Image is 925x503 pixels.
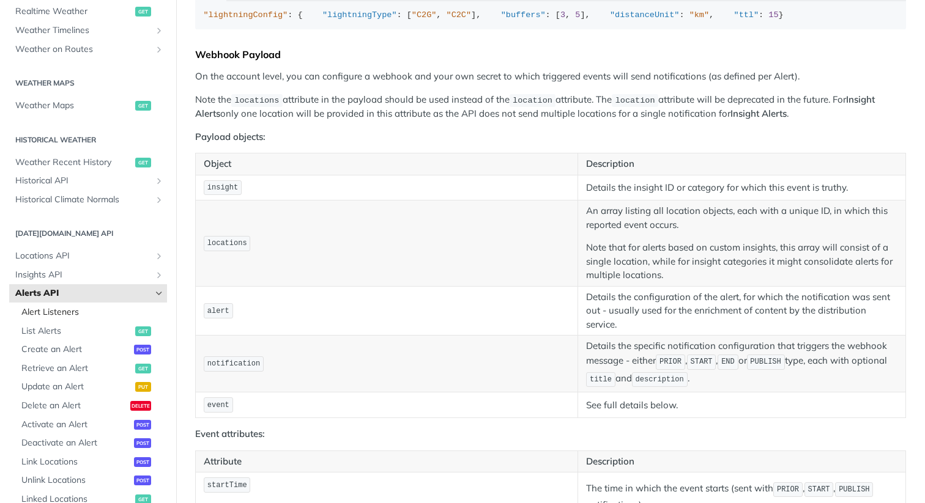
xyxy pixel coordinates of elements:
[195,428,265,439] strong: Event attributes:
[135,101,151,111] span: get
[15,250,151,262] span: Locations API
[15,359,167,378] a: Retrieve an Alertget
[21,474,131,486] span: Unlink Locations
[9,40,167,59] a: Weather on RoutesShow subpages for Weather on Routes
[15,378,167,396] a: Update an Alertput
[734,10,759,20] span: "ttl"
[15,416,167,434] a: Activate an Alertpost
[234,96,279,105] span: locations
[15,287,151,299] span: Alerts API
[808,485,830,494] span: START
[204,455,570,469] p: Attribute
[207,239,247,248] span: locations
[21,325,132,337] span: List Alerts
[691,358,713,366] span: START
[501,10,546,20] span: "buffers"
[207,307,229,315] span: alert
[135,364,151,373] span: get
[154,26,164,35] button: Show subpages for Weather Timelines
[586,181,897,195] p: Details the insight ID or category for which this event is truthy.
[15,43,151,56] span: Weather on Routes
[154,288,164,298] button: Hide subpages for Alerts API
[195,48,906,61] div: Webhook Payload
[777,485,799,494] span: PRIOR
[21,381,132,393] span: Update an Alert
[412,10,437,20] span: "C2G"
[154,45,164,54] button: Show subpages for Weather on Routes
[15,453,167,471] a: Link Locationspost
[9,153,167,172] a: Weather Recent Historyget
[9,172,167,190] a: Historical APIShow subpages for Historical API
[513,96,552,105] span: location
[134,420,151,430] span: post
[154,251,164,261] button: Show subpages for Locations API
[15,340,167,359] a: Create an Alertpost
[636,375,684,384] span: description
[207,401,229,409] span: event
[21,343,131,356] span: Create an Alert
[15,471,167,490] a: Unlink Locationspost
[590,375,612,384] span: title
[615,96,655,105] span: location
[9,266,167,284] a: Insights APIShow subpages for Insights API
[135,7,151,17] span: get
[135,326,151,336] span: get
[21,437,131,449] span: Deactivate an Alert
[134,457,151,467] span: post
[204,157,570,171] p: Object
[154,176,164,186] button: Show subpages for Historical API
[586,157,897,171] p: Description
[447,10,472,20] span: "C2C"
[21,456,131,468] span: Link Locations
[9,78,167,89] h2: Weather Maps
[750,358,781,366] span: PUBLISH
[195,131,266,142] strong: Payload objects:
[15,156,132,169] span: Weather Recent History
[154,270,164,280] button: Show subpages for Insights API
[135,382,151,392] span: put
[15,322,167,340] a: List Alertsget
[207,481,247,490] span: startTime
[204,10,288,20] span: "lightningConfig"
[15,24,151,37] span: Weather Timelines
[9,2,167,21] a: Realtime Weatherget
[586,204,897,232] p: An array listing all location objects, each with a unique ID, in which this reported event occurs.
[15,434,167,452] a: Deactivate an Alertpost
[207,183,238,192] span: insight
[21,400,127,412] span: Delete an Alert
[610,10,679,20] span: "distanceUnit"
[560,10,565,20] span: 3
[586,290,897,332] p: Details the configuration of the alert, for which the notification was sent out - usually used fo...
[9,134,167,145] h2: Historical Weather
[721,358,735,366] span: END
[659,358,682,366] span: PRIOR
[134,438,151,448] span: post
[9,228,167,239] h2: [DATE][DOMAIN_NAME] API
[15,269,151,281] span: Insights API
[586,398,897,413] p: See full details below.
[195,94,875,119] strong: Insight Alerts
[154,195,164,205] button: Show subpages for Historical Climate Normals
[21,419,131,431] span: Activate an Alert
[15,100,132,112] span: Weather Maps
[15,6,132,18] span: Realtime Weather
[135,158,151,167] span: get
[586,241,897,282] p: Note that for alerts based on custom insights, this array will consist of a single location, whil...
[839,485,869,494] span: PUBLISH
[322,10,397,20] span: "lightningType"
[204,9,898,21] div: : { : [ , ], : [ , ], : , : }
[130,401,151,411] span: delete
[586,339,897,388] p: Details the specific notification configuration that triggers the webhook message - either , , or...
[586,455,897,469] p: Description
[15,397,167,415] a: Delete an Alertdelete
[15,303,167,321] a: Alert Listeners
[575,10,580,20] span: 5
[9,191,167,209] a: Historical Climate NormalsShow subpages for Historical Climate Normals
[9,21,167,40] a: Weather TimelinesShow subpages for Weather Timelines
[21,306,164,318] span: Alert Listeners
[195,93,906,121] p: Note the attribute in the payload should be used instead of the attribute. The attribute will be ...
[134,475,151,485] span: post
[134,345,151,354] span: post
[730,108,787,119] strong: Insight Alerts
[9,97,167,115] a: Weather Mapsget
